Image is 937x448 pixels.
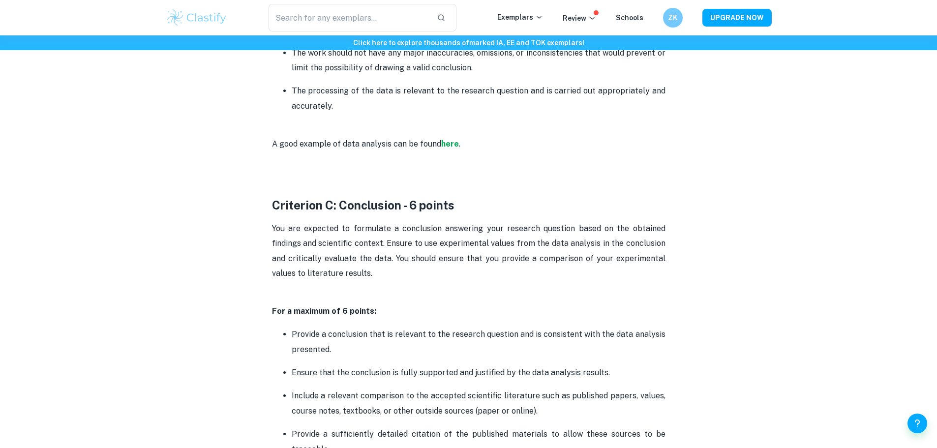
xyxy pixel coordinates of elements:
span: A good example of data analysis can be found [272,139,441,149]
span: You are expected to formulate a conclusion answering your research question based on the obtained... [272,224,667,278]
input: Search for any exemplars... [269,4,429,31]
p: The processing of the data is relevant to the research question and is carried out appropriately ... [292,84,665,114]
h6: ZK [667,12,678,23]
p: Ensure that the conclusion is fully supported and justified by the data analysis results. [292,365,665,380]
button: UPGRADE NOW [702,9,772,27]
p: Review [563,13,596,24]
p: Exemplars [497,12,543,23]
a: Schools [616,14,643,22]
strong: For a maximum of 6 points: [272,306,376,316]
p: Provide a conclusion that is relevant to the research question and is consistent with the data an... [292,327,665,357]
h6: Click here to explore thousands of marked IA, EE and TOK exemplars ! [2,37,935,48]
strong: Criterion C: Conclusion - 6 points [272,198,454,212]
button: ZK [663,8,683,28]
button: Help and Feedback [907,414,927,433]
p: The work should not have any major inaccuracies, omissions, or inconsistencies that would prevent... [292,46,665,76]
a: here [441,139,459,149]
img: Clastify logo [166,8,228,28]
span: . [459,139,460,149]
p: Include a relevant comparison to the accepted scientific literature such as published papers, val... [292,388,665,418]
